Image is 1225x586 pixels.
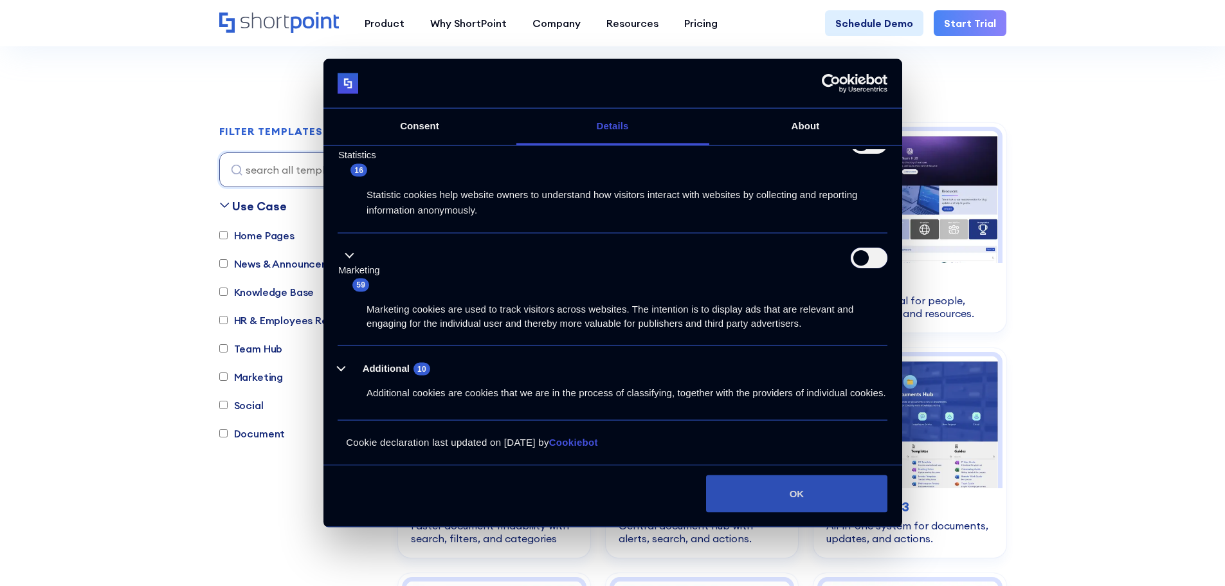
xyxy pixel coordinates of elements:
[219,288,228,296] input: Knowledge Base
[219,231,228,239] input: Home Pages
[826,519,993,545] div: All-in-one system for documents, updates, and actions.
[606,15,658,31] div: Resources
[219,426,286,441] label: Document
[826,497,993,517] h3: Documents 3
[338,148,376,163] label: Statistics
[219,341,283,356] label: Team Hub
[822,131,997,263] img: Team Hub 4 – SharePoint Employee Portal Template: Employee portal for people, calendar, skills, a...
[706,475,887,512] button: OK
[813,348,1006,558] a: Documents 3 – Document Management System Template: All-in-one system for documents, updates, and ...
[338,133,384,178] button: Statistics (16)
[813,123,1006,333] a: Team Hub 4 – SharePoint Employee Portal Template: Employee portal for people, calendar, skills, a...
[411,519,577,545] div: Faster document findability with search, filters, and categories
[232,197,287,215] div: Use Case
[619,519,785,545] div: Central document hub with alerts, search, and actions.
[413,362,430,375] span: 10
[934,10,1006,36] a: Start Trial
[532,15,581,31] div: Company
[219,344,228,353] input: Team Hub
[365,15,404,31] div: Product
[352,10,417,36] a: Product
[219,316,228,324] input: HR & Employees Resources
[826,294,993,320] div: Employee portal for people, calendar, skills, and resources.
[219,228,295,243] label: Home Pages
[825,10,923,36] a: Schedule Demo
[327,435,898,461] div: Cookie declaration last updated on [DATE] by
[219,256,348,271] label: News & Announcement
[826,272,993,291] h3: Team Hub 4
[219,401,228,409] input: Social
[352,279,369,291] span: 59
[709,109,902,145] a: About
[219,152,380,187] input: search all templates
[219,259,228,268] input: News & Announcement
[822,356,997,488] img: Documents 3 – Document Management System Template: All-in-one system for documents, updates, and ...
[219,12,339,34] a: Home
[338,360,438,376] button: Additional (10)
[219,398,264,413] label: Social
[671,10,730,36] a: Pricing
[684,15,718,31] div: Pricing
[219,429,228,437] input: Document
[338,262,380,277] label: Marketing
[338,178,887,218] div: Statistic cookies help website owners to understand how visitors interact with websites by collec...
[430,15,507,31] div: Why ShortPoint
[367,303,853,329] span: Marketing cookies are used to track visitors across websites. The intention is to display ads tha...
[219,313,367,328] label: HR & Employees Resources
[775,74,887,93] a: Usercentrics Cookiebot - opens in a new window
[1161,524,1225,586] iframe: Chat Widget
[350,163,367,176] span: 16
[219,369,284,385] label: Marketing
[516,109,709,145] a: Details
[323,109,516,145] a: Consent
[417,10,520,36] a: Why ShortPoint
[367,387,886,398] span: Additional cookies are cookies that we are in the process of classifying, together with the provi...
[594,10,671,36] a: Resources
[219,372,228,381] input: Marketing
[338,73,358,94] img: logo
[338,248,388,293] button: Marketing (59)
[219,126,323,136] div: FILTER TEMPLATES
[520,10,594,36] a: Company
[549,437,598,448] a: Cookiebot
[219,284,314,300] label: Knowledge Base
